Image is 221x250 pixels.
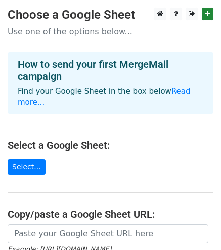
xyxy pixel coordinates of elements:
[170,202,221,250] div: Sohbet Aracı
[8,8,213,22] h3: Choose a Google Sheet
[8,208,213,220] h4: Copy/paste a Google Sheet URL:
[18,58,203,82] h4: How to send your first MergeMail campaign
[8,139,213,152] h4: Select a Google Sheet:
[8,224,208,243] input: Paste your Google Sheet URL here
[18,86,203,108] p: Find your Google Sheet in the box below
[8,159,46,175] a: Select...
[8,26,213,37] p: Use one of the options below...
[18,87,191,107] a: Read more...
[170,202,221,250] iframe: Chat Widget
